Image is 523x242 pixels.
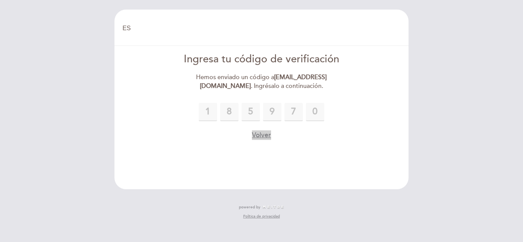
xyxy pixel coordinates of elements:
strong: [EMAIL_ADDRESS][DOMAIN_NAME] [200,73,327,90]
div: Hemos enviado un código a . Ingrésalo a continuación. [174,73,350,91]
input: 0 [220,103,239,121]
a: Política de privacidad [243,214,280,219]
input: 0 [263,103,281,121]
input: 0 [284,103,303,121]
span: powered by [239,205,260,210]
img: MEITRE [262,205,284,209]
input: 0 [306,103,324,121]
input: 0 [199,103,217,121]
button: Volver [252,130,271,140]
input: 0 [242,103,260,121]
a: powered by [239,205,284,210]
div: Ingresa tu código de verificación [174,52,350,67]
